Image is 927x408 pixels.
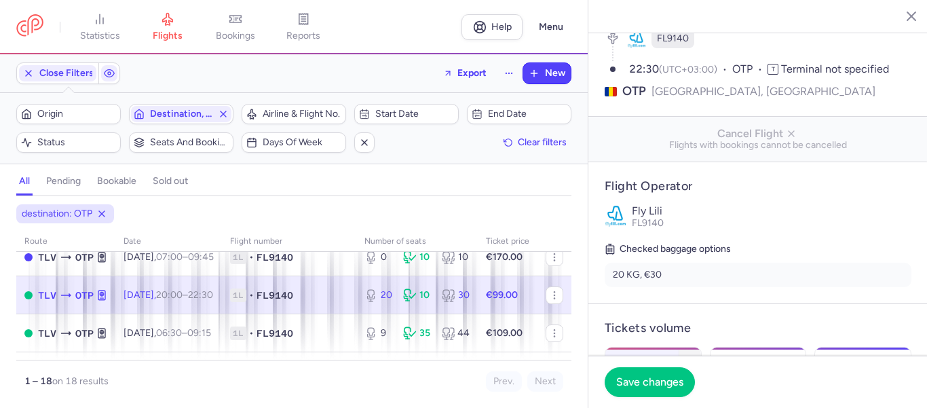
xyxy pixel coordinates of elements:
[230,251,246,264] span: 1L
[356,231,478,252] th: number of seats
[257,289,293,302] span: FL9140
[249,289,254,302] span: •
[37,109,116,119] span: Origin
[599,128,917,140] span: Cancel Flight
[19,175,30,187] h4: all
[442,289,470,302] div: 30
[659,64,717,75] span: (UTC+03:00)
[249,251,254,264] span: •
[75,250,94,265] span: OTP
[632,205,911,217] p: Fly Lili
[22,207,92,221] span: destination: OTP
[153,30,183,42] span: flights
[486,371,522,392] button: Prev.
[263,137,341,148] span: Days of week
[651,83,875,100] span: [GEOGRAPHIC_DATA], [GEOGRAPHIC_DATA]
[17,63,98,84] button: Close Filters
[527,371,563,392] button: Next
[627,29,646,48] figure: FL airline logo
[442,251,470,264] div: 10
[222,231,356,252] th: Flight number
[354,104,459,124] button: Start date
[230,289,246,302] span: 1L
[124,251,214,263] span: [DATE],
[80,30,120,42] span: statistics
[605,367,695,397] button: Save changes
[97,175,136,187] h4: bookable
[478,231,537,252] th: Ticket price
[486,327,523,339] strong: €109.00
[403,251,431,264] div: 10
[115,231,222,252] th: date
[732,62,768,77] span: OTP
[263,109,341,119] span: Airline & Flight No.
[39,68,94,79] span: Close Filters
[156,289,213,301] span: –
[187,327,211,339] time: 09:15
[202,12,269,42] a: bookings
[156,327,182,339] time: 06:30
[364,327,392,340] div: 9
[249,327,254,340] span: •
[38,250,56,265] span: TLV
[375,109,454,119] span: Start date
[461,14,523,40] a: Help
[605,205,626,227] img: Fly Lili logo
[403,289,431,302] div: 10
[257,327,293,340] span: FL9140
[52,375,109,387] span: on 18 results
[150,109,212,119] span: Destination, OTP
[531,14,571,40] button: Menu
[230,327,246,340] span: 1L
[188,251,214,263] time: 09:45
[768,64,778,75] span: T
[364,251,392,264] div: 0
[605,320,911,336] h4: Tickets volume
[605,263,911,287] li: 20 KG, €30
[66,12,134,42] a: statistics
[16,14,43,39] a: CitizenPlane red outlined logo
[124,289,213,301] span: [DATE],
[442,327,470,340] div: 44
[499,132,571,153] button: Clear filters
[599,140,917,151] span: Flights with bookings cannot be cancelled
[75,326,94,341] span: OTP
[156,251,214,263] span: –
[16,104,121,124] button: Origin
[434,62,495,84] button: Export
[605,179,911,194] h4: Flight Operator
[242,132,346,153] button: Days of week
[156,289,183,301] time: 20:00
[156,251,183,263] time: 07:00
[364,289,392,302] div: 20
[657,32,689,45] span: FL9140
[150,137,229,148] span: Seats and bookings
[518,137,567,147] span: Clear filters
[486,289,518,301] strong: €99.00
[134,12,202,42] a: flights
[629,62,659,75] time: 22:30
[216,30,255,42] span: bookings
[286,30,320,42] span: reports
[523,63,571,84] button: New
[156,327,211,339] span: –
[457,68,487,78] span: Export
[129,132,233,153] button: Seats and bookings
[24,375,52,387] strong: 1 – 18
[781,62,889,75] span: Terminal not specified
[622,83,646,100] span: OTP
[242,104,346,124] button: Airline & Flight No.
[269,12,337,42] a: reports
[153,175,188,187] h4: sold out
[403,327,431,340] div: 35
[605,241,911,257] h5: Checked baggage options
[75,288,94,303] span: OTP
[486,251,523,263] strong: €170.00
[38,288,56,303] span: TLV
[38,326,56,341] span: TLV
[124,327,211,339] span: [DATE],
[257,251,293,264] span: FL9140
[545,68,565,79] span: New
[467,104,571,124] button: End date
[129,104,233,124] button: Destination, OTP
